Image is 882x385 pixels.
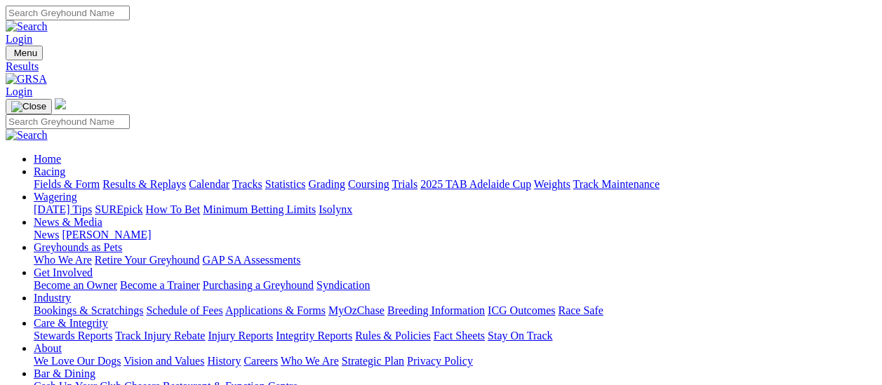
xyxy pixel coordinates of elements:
[102,178,186,190] a: Results & Replays
[34,304,143,316] a: Bookings & Scratchings
[34,178,876,191] div: Racing
[146,304,222,316] a: Schedule of Fees
[6,114,130,129] input: Search
[488,330,552,342] a: Stay On Track
[34,342,62,354] a: About
[34,203,92,215] a: [DATE] Tips
[6,99,52,114] button: Toggle navigation
[34,279,117,291] a: Become an Owner
[95,254,200,266] a: Retire Your Greyhound
[355,330,431,342] a: Rules & Policies
[6,129,48,142] img: Search
[265,178,306,190] a: Statistics
[55,98,66,109] img: logo-grsa-white.png
[434,330,485,342] a: Fact Sheets
[34,254,92,266] a: Who We Are
[123,355,204,367] a: Vision and Values
[34,330,876,342] div: Care & Integrity
[203,279,314,291] a: Purchasing a Greyhound
[34,166,65,177] a: Racing
[34,367,95,379] a: Bar & Dining
[6,20,48,33] img: Search
[309,178,345,190] a: Grading
[407,355,473,367] a: Privacy Policy
[6,6,130,20] input: Search
[34,279,876,292] div: Get Involved
[392,178,417,190] a: Trials
[207,355,241,367] a: History
[34,216,102,228] a: News & Media
[348,178,389,190] a: Coursing
[34,292,71,304] a: Industry
[6,46,43,60] button: Toggle navigation
[225,304,326,316] a: Applications & Forms
[34,153,61,165] a: Home
[34,317,108,329] a: Care & Integrity
[95,203,142,215] a: SUREpick
[573,178,660,190] a: Track Maintenance
[34,304,876,317] div: Industry
[115,330,205,342] a: Track Injury Rebate
[387,304,485,316] a: Breeding Information
[342,355,404,367] a: Strategic Plan
[34,355,876,367] div: About
[34,254,876,266] div: Greyhounds as Pets
[203,203,316,215] a: Minimum Betting Limits
[420,178,531,190] a: 2025 TAB Adelaide Cup
[189,178,229,190] a: Calendar
[34,241,122,253] a: Greyhounds as Pets
[208,330,273,342] a: Injury Reports
[34,178,100,190] a: Fields & Form
[203,254,301,266] a: GAP SA Assessments
[319,203,352,215] a: Isolynx
[6,73,47,86] img: GRSA
[488,304,555,316] a: ICG Outcomes
[146,203,201,215] a: How To Bet
[558,304,603,316] a: Race Safe
[11,101,46,112] img: Close
[34,330,112,342] a: Stewards Reports
[276,330,352,342] a: Integrity Reports
[34,229,59,241] a: News
[6,86,32,97] a: Login
[120,279,200,291] a: Become a Trainer
[534,178,570,190] a: Weights
[6,60,876,73] a: Results
[34,191,77,203] a: Wagering
[34,203,876,216] div: Wagering
[232,178,262,190] a: Tracks
[34,355,121,367] a: We Love Our Dogs
[316,279,370,291] a: Syndication
[243,355,278,367] a: Careers
[328,304,385,316] a: MyOzChase
[34,229,876,241] div: News & Media
[281,355,339,367] a: Who We Are
[34,266,93,278] a: Get Involved
[14,48,37,58] span: Menu
[62,229,151,241] a: [PERSON_NAME]
[6,33,32,45] a: Login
